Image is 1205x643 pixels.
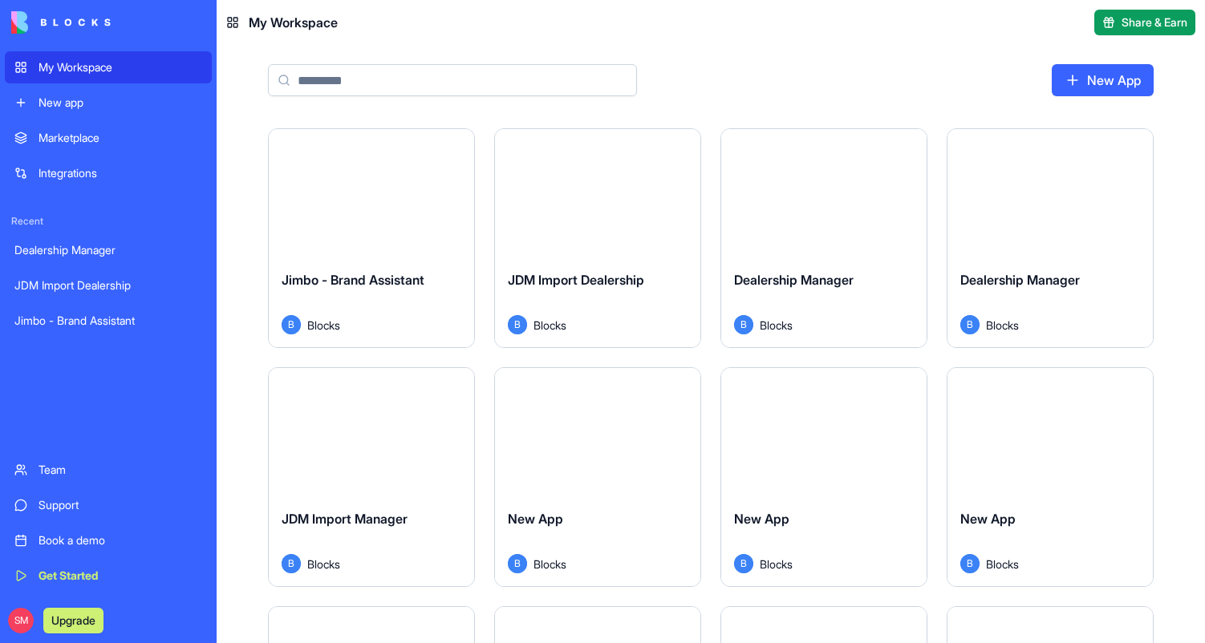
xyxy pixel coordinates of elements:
span: Recent [5,215,212,228]
span: JDM Import Manager [282,511,408,527]
a: New AppBBlocks [720,367,927,587]
a: Jimbo - Brand Assistant [5,305,212,337]
a: Marketplace [5,122,212,154]
div: Integrations [39,165,202,181]
a: Upgrade [43,612,103,628]
div: JDM Import Dealership [14,277,202,293]
a: JDM Import DealershipBBlocks [494,128,701,348]
a: Book a demo [5,524,212,556]
button: Upgrade [43,608,103,633]
button: Share & Earn [1094,10,1195,35]
a: New App [1052,64,1154,96]
div: My Workspace [39,59,202,75]
div: New app [39,95,202,111]
a: New app [5,87,212,119]
div: Get Started [39,568,202,584]
span: B [508,315,527,334]
span: B [282,315,301,334]
div: Marketplace [39,130,202,146]
span: Blocks [307,317,340,334]
div: Team [39,462,202,478]
span: New App [508,511,563,527]
a: Dealership Manager [5,234,212,266]
span: Share & Earn [1122,14,1187,30]
span: B [734,554,753,573]
span: Dealership Manager [734,272,854,288]
span: Blocks [534,556,566,572]
span: Blocks [534,317,566,334]
div: Jimbo - Brand Assistant [14,313,202,329]
span: B [282,554,301,573]
a: JDM Import ManagerBBlocks [268,367,475,587]
a: Support [5,489,212,521]
a: Dealership ManagerBBlocks [947,128,1154,348]
span: My Workspace [249,13,338,32]
span: Blocks [760,317,793,334]
span: B [508,554,527,573]
span: JDM Import Dealership [508,272,644,288]
span: Blocks [986,556,1019,572]
a: JDM Import Dealership [5,269,212,301]
a: New AppBBlocks [494,367,701,587]
a: Dealership ManagerBBlocks [720,128,927,348]
span: SM [8,608,34,633]
a: Get Started [5,560,212,592]
span: Dealership Manager [960,272,1080,288]
div: Book a demo [39,532,202,548]
a: Team [5,454,212,486]
span: B [960,554,980,573]
a: New AppBBlocks [947,367,1154,587]
span: Blocks [760,556,793,572]
span: B [960,315,980,334]
span: Blocks [986,317,1019,334]
span: New App [734,511,789,527]
div: Support [39,497,202,513]
div: Dealership Manager [14,242,202,258]
span: Blocks [307,556,340,572]
span: B [734,315,753,334]
span: New App [960,511,1016,527]
a: My Workspace [5,51,212,83]
span: Jimbo - Brand Assistant [282,272,424,288]
img: logo [11,11,111,34]
a: Jimbo - Brand AssistantBBlocks [268,128,475,348]
a: Integrations [5,157,212,189]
